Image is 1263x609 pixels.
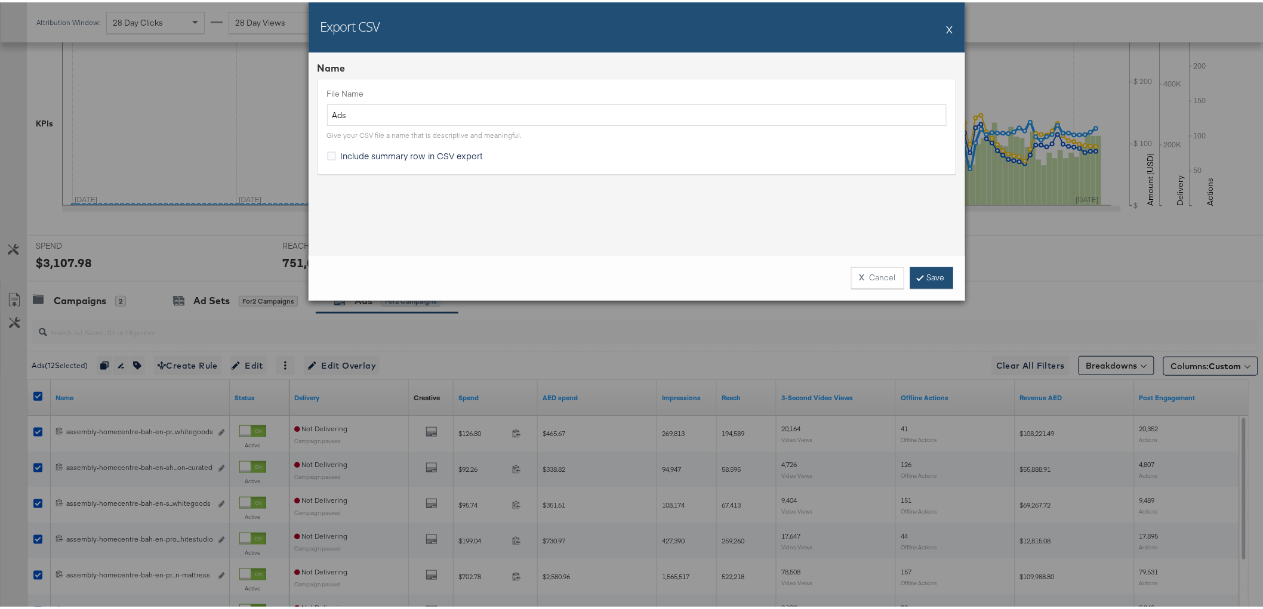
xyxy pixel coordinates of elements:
h2: Export CSV [321,15,380,33]
strong: X [860,270,865,281]
a: Save [910,265,953,286]
button: XCancel [851,265,904,286]
div: Give your CSV file a name that is descriptive and meaningful. [327,128,522,138]
span: Include summary row in CSV export [341,147,483,159]
label: File Name [327,86,947,97]
button: X [947,15,953,39]
div: Name [318,59,956,73]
